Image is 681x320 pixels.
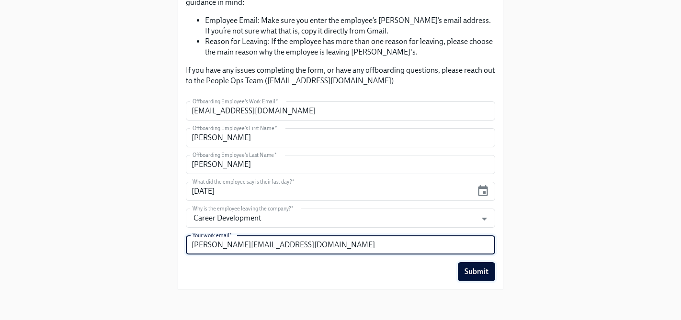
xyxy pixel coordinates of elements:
button: Submit [458,262,495,281]
button: Open [477,211,492,226]
li: Reason for Leaving: If the employee has more than one reason for leaving, please choose the main ... [205,36,495,57]
li: Employee Email: Make sure you enter the employee’s [PERSON_NAME]’s email address. If you’re not s... [205,15,495,36]
span: Submit [465,267,488,276]
input: MM/DD/YYYY [186,182,473,201]
p: If you have any issues completing the form, or have any offboarding questions, please reach out t... [186,65,495,86]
